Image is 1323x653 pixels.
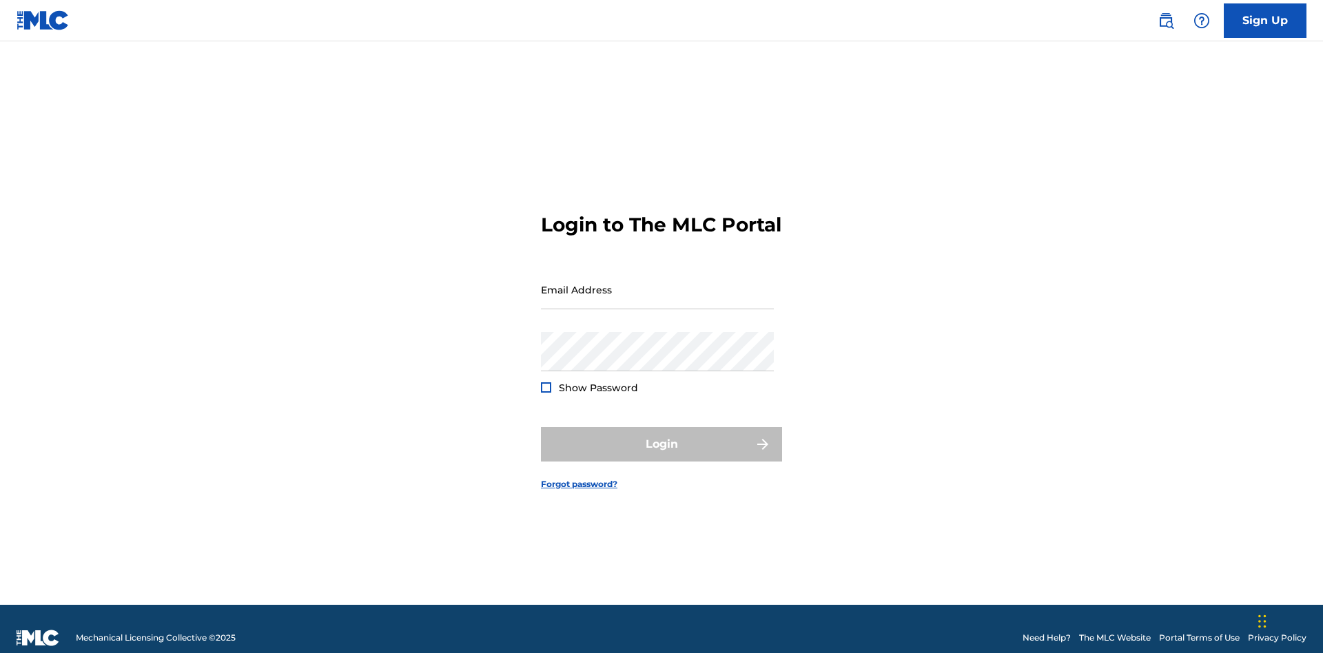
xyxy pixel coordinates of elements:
[1193,12,1210,29] img: help
[1254,587,1323,653] iframe: Chat Widget
[1079,632,1151,644] a: The MLC Website
[17,630,59,646] img: logo
[1224,3,1306,38] a: Sign Up
[1258,601,1266,642] div: Drag
[76,632,236,644] span: Mechanical Licensing Collective © 2025
[17,10,70,30] img: MLC Logo
[541,213,781,237] h3: Login to The MLC Portal
[559,382,638,394] span: Show Password
[1023,632,1071,644] a: Need Help?
[1158,12,1174,29] img: search
[1248,632,1306,644] a: Privacy Policy
[1188,7,1216,34] div: Help
[1152,7,1180,34] a: Public Search
[541,478,617,490] a: Forgot password?
[1159,632,1240,644] a: Portal Terms of Use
